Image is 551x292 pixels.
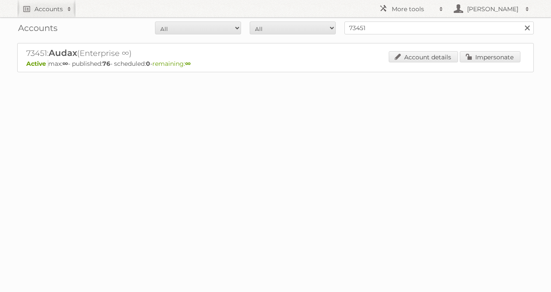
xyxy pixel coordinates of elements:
strong: 76 [102,60,110,68]
h2: [PERSON_NAME] [465,5,521,13]
h2: More tools [392,5,435,13]
strong: ∞ [62,60,68,68]
strong: 0 [146,60,150,68]
p: max: - published: - scheduled: - [26,60,525,68]
a: Account details [389,51,458,62]
span: Audax [49,48,77,58]
h2: Accounts [34,5,63,13]
h2: 73451: (Enterprise ∞) [26,48,328,59]
span: remaining: [152,60,191,68]
span: Active [26,60,48,68]
a: Impersonate [460,51,520,62]
strong: ∞ [185,60,191,68]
